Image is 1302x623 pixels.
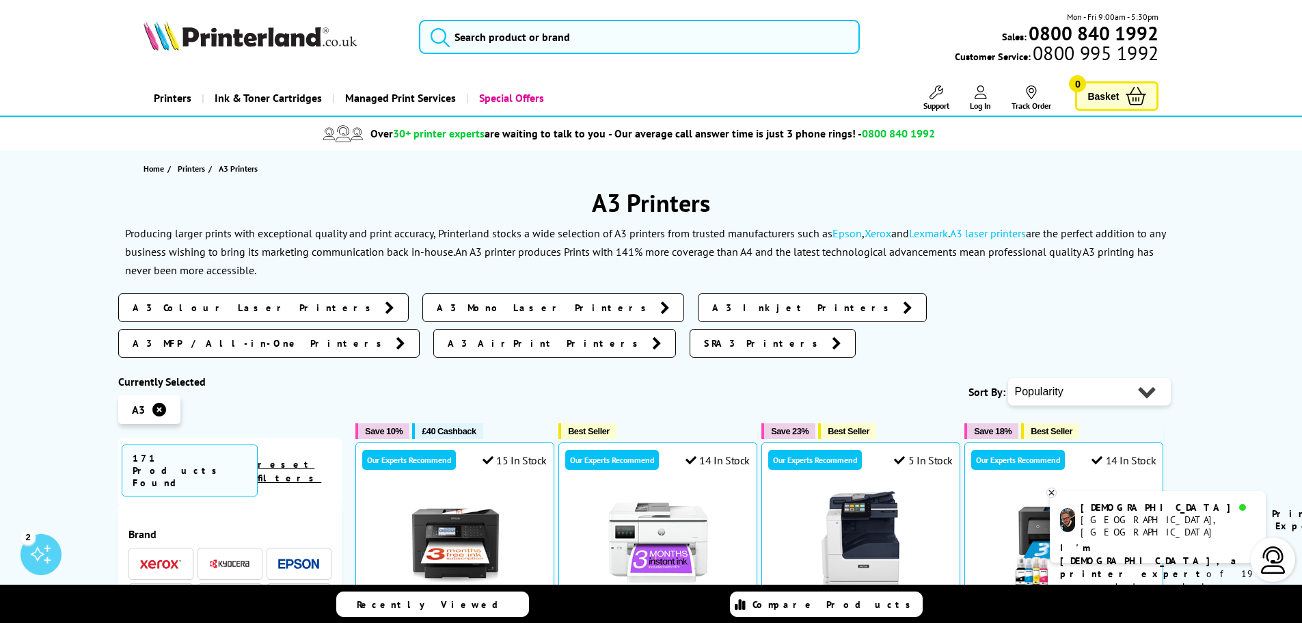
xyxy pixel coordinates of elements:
[393,127,485,140] span: 30+ printer experts
[133,336,389,350] span: A3 MFP / All-in-One Printers
[712,301,896,315] span: A3 Inkjet Printers
[690,329,856,358] a: SRA3 Printers
[332,81,466,116] a: Managed Print Services
[144,161,167,176] a: Home
[1081,514,1255,538] div: [GEOGRAPHIC_DATA], [GEOGRAPHIC_DATA]
[144,81,202,116] a: Printers
[894,453,953,467] div: 5 In Stock
[608,127,935,140] span: - Our average call answer time is just 3 phone rings! -
[357,598,512,611] span: Recently Viewed
[1027,27,1158,40] a: 0800 840 1992
[219,163,258,174] span: A3 Printers
[422,426,476,436] span: £40 Cashback
[355,423,409,439] button: Save 10%
[607,491,709,594] img: HP OfficeJet Pro 9730e
[1075,81,1158,111] a: Basket 0
[818,423,876,439] button: Best Seller
[862,127,935,140] span: 0800 840 1992
[974,426,1012,436] span: Save 18%
[118,293,409,322] a: A3 Colour Laser Printers
[964,423,1018,439] button: Save 18%
[365,426,403,436] span: Save 10%
[466,81,554,116] a: Special Offers
[278,559,319,569] img: Epson
[144,21,403,53] a: Printerland Logo
[118,375,342,388] div: Currently Selected
[178,161,208,176] a: Printers
[202,81,332,116] a: Ink & Toner Cartridges
[448,336,645,350] span: A3 AirPrint Printers
[118,187,1184,219] h1: A3 Printers
[768,450,862,470] div: Our Experts Recommend
[607,583,709,596] a: HP OfficeJet Pro 9730e
[362,450,456,470] div: Our Experts Recommend
[970,101,991,111] span: Log In
[215,81,322,116] span: Ink & Toner Cartridges
[140,555,181,572] a: Xerox
[144,21,357,51] img: Printerland Logo
[832,226,862,240] a: Epson
[437,301,653,315] span: A3 Mono Laser Printers
[1002,30,1027,43] span: Sales:
[422,293,684,322] a: A3 Mono Laser Printers
[118,329,420,358] a: A3 MFP / All-in-One Printers
[1029,21,1158,46] b: 0800 840 1992
[771,426,809,436] span: Save 23%
[923,101,949,111] span: Support
[971,450,1065,470] div: Our Experts Recommend
[404,583,506,596] a: Epson WorkForce WF-7840DTWF
[558,423,616,439] button: Best Seller
[761,423,815,439] button: Save 23%
[1012,85,1051,111] a: Track Order
[1060,508,1075,532] img: chris-livechat.png
[828,426,869,436] span: Best Seller
[923,85,949,111] a: Support
[140,559,181,569] img: Xerox
[278,555,319,572] a: Epson
[1081,501,1255,514] div: [DEMOGRAPHIC_DATA]
[1013,491,1115,594] img: Epson EcoTank ET-15000
[21,529,36,544] div: 2
[970,85,991,111] a: Log In
[1069,75,1086,92] span: 0
[1031,426,1072,436] span: Best Seller
[1031,47,1158,59] span: 0800 995 1992
[1060,542,1240,580] b: I'm [DEMOGRAPHIC_DATA], a printer expert
[128,527,332,541] span: Brand
[865,226,891,240] a: Xerox
[955,47,1158,63] span: Customer Service:
[483,453,547,467] div: 15 In Stock
[370,127,606,140] span: Over are waiting to talk to you
[133,301,378,315] span: A3 Colour Laser Printers
[125,245,1154,277] p: An A3 printer produces Prints with 141% more coverage than A4 and the latest technological advanc...
[686,453,750,467] div: 14 In Stock
[730,592,923,617] a: Compare Products
[209,555,250,572] a: Kyocera
[433,329,676,358] a: A3 AirPrint Printers
[1021,423,1079,439] button: Best Seller
[1060,542,1256,620] p: of 19 years! I can help you choose the right product
[132,403,145,416] span: A3
[752,598,918,611] span: Compare Products
[125,226,1165,259] p: Producing larger prints with exceptional quality and print accuracy, Printerland stocks a wide se...
[565,450,659,470] div: Our Experts Recommend
[950,226,1026,240] a: A3 laser printers
[122,445,258,496] span: 171 Products Found
[419,20,860,54] input: Search product or brand
[336,592,529,617] a: Recently Viewed
[412,423,483,439] button: £40 Cashback
[1087,87,1119,105] span: Basket
[568,426,610,436] span: Best Seller
[1067,10,1158,23] span: Mon - Fri 9:00am - 5:30pm
[1260,546,1287,574] img: user-headset-light.svg
[404,491,506,594] img: Epson WorkForce WF-7840DTWF
[810,583,912,596] a: Xerox VersaLink C7120DN
[209,559,250,569] img: Kyocera
[178,161,205,176] span: Printers
[1013,583,1115,596] a: Epson EcoTank ET-15000
[909,226,948,240] a: Lexmark
[698,293,927,322] a: A3 Inkjet Printers
[968,385,1005,399] span: Sort By:
[810,491,912,594] img: Xerox VersaLink C7120DN
[1091,453,1156,467] div: 14 In Stock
